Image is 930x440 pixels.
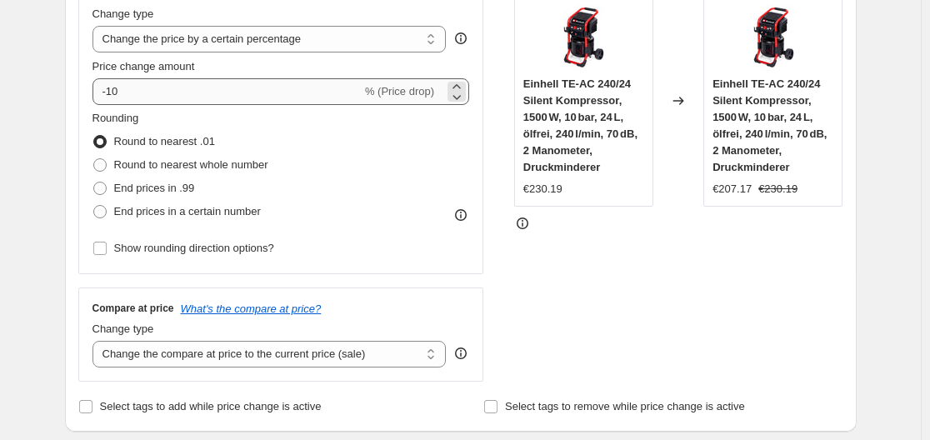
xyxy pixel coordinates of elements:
[550,4,617,71] img: 61CU03Ed5qL_80x.jpg
[712,77,827,173] span: Einhell TE-AC 240/24 Silent Kompressor, 1500 W, 10 bar, 24 L, ölfrei, 240 l/min, 70 dB, 2 Manomet...
[712,181,752,197] div: €207.17
[505,400,745,412] span: Select tags to remove while price change is active
[114,135,215,147] span: Round to nearest .01
[181,302,322,315] button: What's the compare at price?
[452,30,469,47] div: help
[92,112,139,124] span: Rounding
[758,181,797,197] strike: €230.19
[92,322,154,335] span: Change type
[114,242,274,254] span: Show rounding direction options?
[365,85,434,97] span: % (Price drop)
[452,345,469,362] div: help
[92,7,154,20] span: Change type
[100,400,322,412] span: Select tags to add while price change is active
[92,302,174,315] h3: Compare at price
[92,60,195,72] span: Price change amount
[523,181,562,197] div: €230.19
[114,205,261,217] span: End prices in a certain number
[114,182,195,194] span: End prices in .99
[740,4,807,71] img: 61CU03Ed5qL_80x.jpg
[523,77,637,173] span: Einhell TE-AC 240/24 Silent Kompressor, 1500 W, 10 bar, 24 L, ölfrei, 240 l/min, 70 dB, 2 Manomet...
[92,78,362,105] input: -15
[114,158,268,171] span: Round to nearest whole number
